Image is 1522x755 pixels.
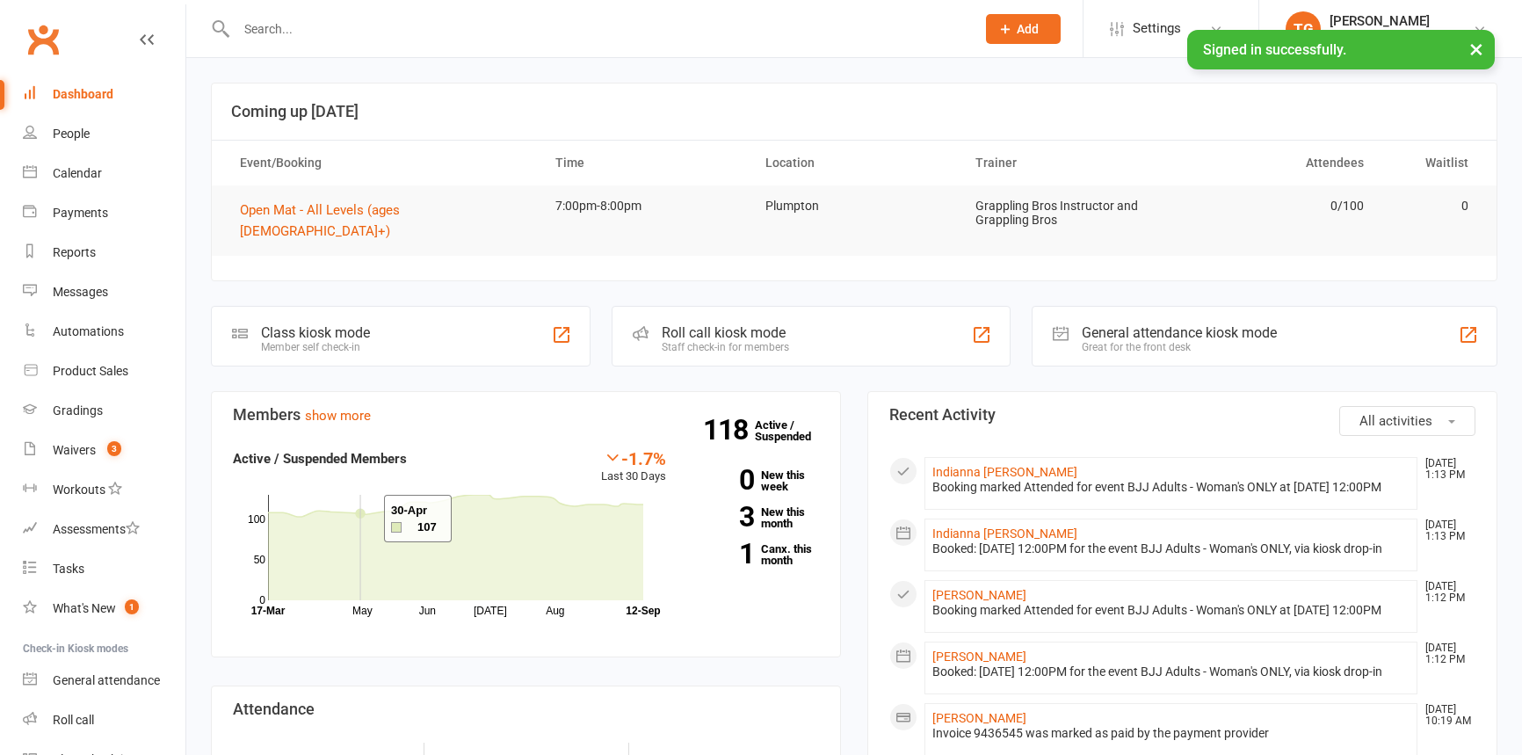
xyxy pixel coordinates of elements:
[932,711,1026,725] a: [PERSON_NAME]
[23,272,185,312] a: Messages
[23,75,185,114] a: Dashboard
[233,451,407,467] strong: Active / Suspended Members
[1359,413,1432,429] span: All activities
[932,588,1026,602] a: [PERSON_NAME]
[540,141,750,185] th: Time
[233,406,819,424] h3: Members
[107,441,121,456] span: 3
[692,469,819,492] a: 0New this week
[1460,30,1492,68] button: ×
[1417,458,1475,481] time: [DATE] 1:13 PM
[662,341,789,353] div: Staff check-in for members
[53,443,96,457] div: Waivers
[540,185,750,227] td: 7:00pm-8:00pm
[750,185,960,227] td: Plumpton
[23,510,185,549] a: Assessments
[53,87,113,101] div: Dashboard
[960,141,1170,185] th: Trainer
[53,483,105,497] div: Workouts
[53,601,116,615] div: What's New
[692,541,754,567] strong: 1
[1330,13,1468,29] div: [PERSON_NAME]
[601,448,666,468] div: -1.7%
[23,549,185,589] a: Tasks
[53,166,102,180] div: Calendar
[1339,406,1475,436] button: All activities
[1133,9,1181,48] span: Settings
[23,431,185,470] a: Waivers 3
[1417,704,1475,727] time: [DATE] 10:19 AM
[53,673,160,687] div: General attendance
[692,467,754,493] strong: 0
[261,324,370,341] div: Class kiosk mode
[692,543,819,566] a: 1Canx. this month
[261,341,370,353] div: Member self check-in
[23,470,185,510] a: Workouts
[1170,141,1380,185] th: Attendees
[23,352,185,391] a: Product Sales
[240,200,524,242] button: Open Mat - All Levels (ages [DEMOGRAPHIC_DATA]+)
[23,312,185,352] a: Automations
[960,185,1170,241] td: Grappling Bros Instructor and Grappling Bros
[1417,642,1475,665] time: [DATE] 1:12 PM
[986,14,1061,44] button: Add
[692,504,754,530] strong: 3
[750,141,960,185] th: Location
[932,664,1410,679] div: Booked: [DATE] 12:00PM for the event BJJ Adults - Woman's ONLY, via kiosk drop-in
[1082,324,1277,341] div: General attendance kiosk mode
[1203,41,1346,58] span: Signed in successfully.
[23,589,185,628] a: What's New1
[703,417,755,443] strong: 118
[53,562,84,576] div: Tasks
[53,206,108,220] div: Payments
[224,141,540,185] th: Event/Booking
[1417,519,1475,542] time: [DATE] 1:13 PM
[53,364,128,378] div: Product Sales
[53,713,94,727] div: Roll call
[932,726,1410,741] div: Invoice 9436545 was marked as paid by the payment provider
[53,245,96,259] div: Reports
[601,448,666,486] div: Last 30 Days
[231,103,1477,120] h3: Coming up [DATE]
[1417,581,1475,604] time: [DATE] 1:12 PM
[231,17,963,41] input: Search...
[1330,29,1468,45] div: Grappling Bros Plumpton
[23,114,185,154] a: People
[53,285,108,299] div: Messages
[23,193,185,233] a: Payments
[53,324,124,338] div: Automations
[23,701,185,740] a: Roll call
[1170,185,1380,227] td: 0/100
[1017,22,1039,36] span: Add
[233,701,819,718] h3: Attendance
[1380,185,1485,227] td: 0
[23,661,185,701] a: General attendance kiosk mode
[1286,11,1321,47] div: TG
[305,408,371,424] a: show more
[53,127,90,141] div: People
[125,599,139,614] span: 1
[932,465,1077,479] a: Indianna [PERSON_NAME]
[53,403,103,417] div: Gradings
[932,541,1410,556] div: Booked: [DATE] 12:00PM for the event BJJ Adults - Woman's ONLY, via kiosk drop-in
[889,406,1475,424] h3: Recent Activity
[23,154,185,193] a: Calendar
[21,18,65,62] a: Clubworx
[932,650,1026,664] a: [PERSON_NAME]
[23,391,185,431] a: Gradings
[662,324,789,341] div: Roll call kiosk mode
[692,506,819,529] a: 3New this month
[932,603,1410,618] div: Booking marked Attended for event BJJ Adults - Woman's ONLY at [DATE] 12:00PM
[1082,341,1277,353] div: Great for the front desk
[1380,141,1485,185] th: Waitlist
[932,480,1410,495] div: Booking marked Attended for event BJJ Adults - Woman's ONLY at [DATE] 12:00PM
[53,522,140,536] div: Assessments
[755,406,832,455] a: 118Active / Suspended
[240,202,400,239] span: Open Mat - All Levels (ages [DEMOGRAPHIC_DATA]+)
[23,233,185,272] a: Reports
[932,526,1077,541] a: Indianna [PERSON_NAME]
